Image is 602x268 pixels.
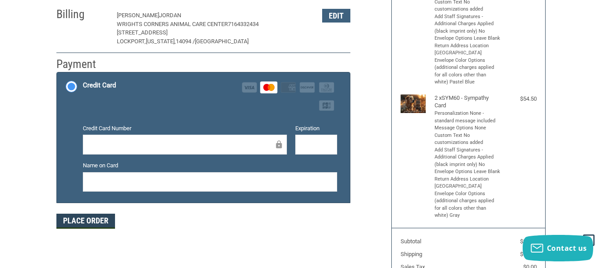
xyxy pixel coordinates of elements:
[83,161,337,170] label: Name on Card
[83,124,287,133] label: Credit Card Number
[56,214,115,229] button: Place Order
[435,190,501,219] li: Envelope Color Options (additional charges applied for all colors other than white) Gray
[159,12,181,19] span: Jordan
[435,42,501,57] li: Return Address Location [GEOGRAPHIC_DATA]
[520,251,537,257] span: $13.76
[435,57,501,86] li: Envelope Color Options (additional charges applied for all colors other than white) Pastel Blue
[117,29,167,36] span: [STREET_ADDRESS]
[146,38,176,45] span: [US_STATE],
[322,9,350,23] button: Edit
[435,168,501,176] li: Envelope Options Leave Blank
[435,147,501,169] li: Add Staff Signatures - Additional Charges Applied (black imprint only) No
[523,235,593,261] button: Contact us
[401,238,421,245] span: Subtotal
[195,38,249,45] span: [GEOGRAPHIC_DATA]
[435,132,501,147] li: Custom Text No customizations added
[117,12,159,19] span: [PERSON_NAME]
[435,110,501,125] li: Personalization None - standard message included
[520,238,537,245] span: $81.75
[435,35,501,42] li: Envelope Options Leave Blank
[56,57,108,72] h2: Payment
[435,176,501,190] li: Return Address Location [GEOGRAPHIC_DATA]
[117,38,146,45] span: Lockport,
[435,94,501,109] h4: 2 x SYM60 - Sympathy Card
[176,38,195,45] span: 14094 /
[295,124,337,133] label: Expiration
[56,7,108,22] h2: Billing
[435,125,501,132] li: Message Options None
[401,251,422,257] span: Shipping
[547,243,587,253] span: Contact us
[117,21,228,27] span: Wrights Corners Animal Care Center
[502,94,536,103] div: $54.50
[83,78,116,93] div: Credit Card
[228,21,259,27] span: 7164332434
[435,13,501,35] li: Add Staff Signatures - Additional Charges Applied (black imprint only) No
